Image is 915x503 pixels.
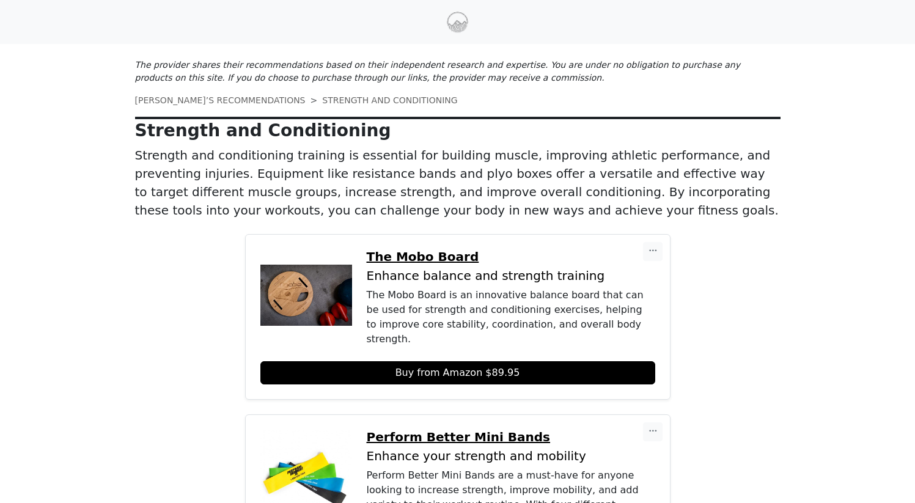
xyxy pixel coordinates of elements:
[135,59,781,84] p: The provider shares their recommendations based on their independent research and expertise. You ...
[260,249,352,341] img: The Mobo Board
[367,430,655,444] a: Perform Better Mini Bands
[135,95,306,105] a: [PERSON_NAME]’S RECOMMENDATIONS
[367,249,655,264] a: The Mobo Board
[135,120,781,141] p: Strength and Conditioning
[367,288,655,347] div: The Mobo Board is an innovative balance board that can be used for strength and conditioning exer...
[135,146,781,219] p: Strength and conditioning training is essential for building muscle, improving athletic performan...
[306,94,458,107] li: STRENGTH AND CONDITIONING
[367,269,655,283] p: Enhance balance and strength training
[447,12,468,33] img: Hü Performance
[260,361,655,384] a: Buy from Amazon $89.95
[367,449,655,463] p: Enhance your strength and mobility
